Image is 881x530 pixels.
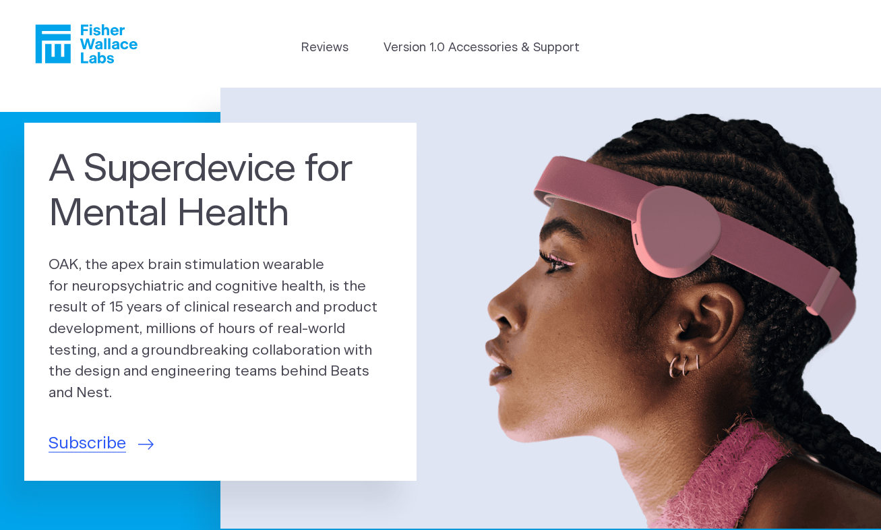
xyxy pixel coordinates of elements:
[35,24,138,63] a: Fisher Wallace
[301,39,348,57] a: Reviews
[49,254,392,403] p: OAK, the apex brain stimulation wearable for neuropsychiatric and cognitive health, is the result...
[49,432,126,457] span: Subscribe
[49,147,392,236] h1: A Superdevice for Mental Health
[384,39,580,57] a: Version 1.0 Accessories & Support
[49,432,154,457] a: Subscribe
